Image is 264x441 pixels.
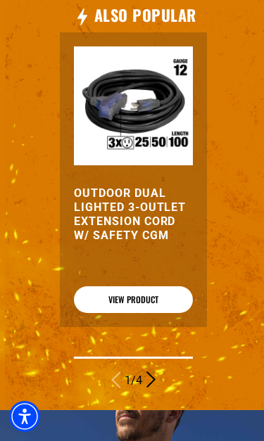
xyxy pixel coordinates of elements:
[74,286,193,313] a: View Product
[74,186,193,243] a: Outdoor Dual Lighted 3-Outlet Extension Cord w/ Safety CGM
[74,46,193,165] img: Outdoor Dual Lighted 3-Outlet Extension Cord w/ Safety CGM
[125,373,142,387] span: 1/4
[146,371,158,389] button: Next
[110,371,122,389] button: Previous
[9,401,40,432] div: Accessibility Menu
[94,5,196,25] h2: Also Popular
